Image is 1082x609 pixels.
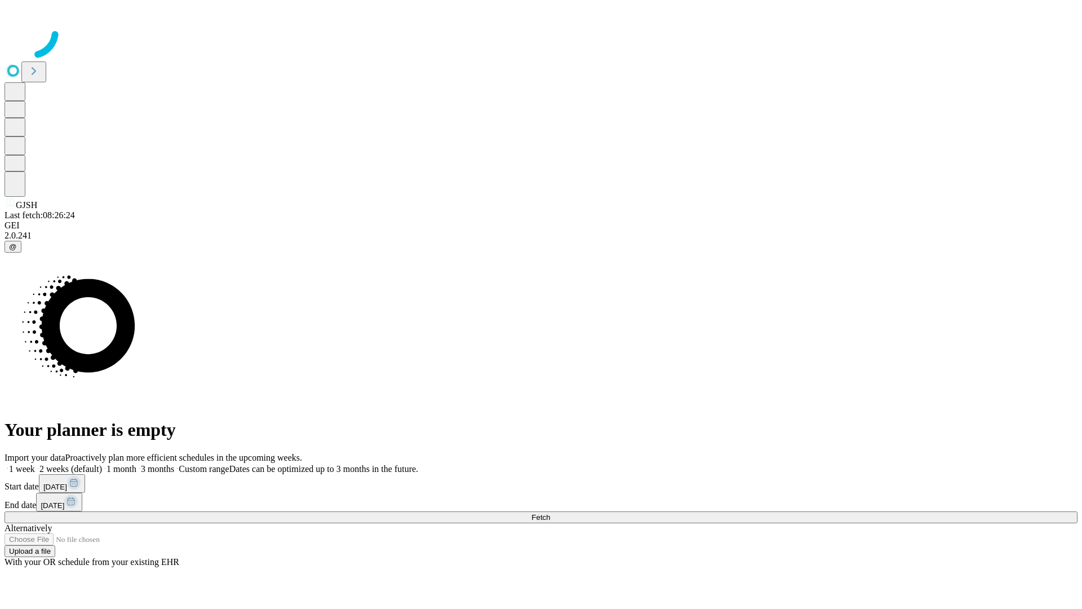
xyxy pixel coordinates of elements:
[5,231,1077,241] div: 2.0.241
[5,453,65,462] span: Import your data
[43,483,67,491] span: [DATE]
[9,242,17,251] span: @
[5,493,1077,511] div: End date
[39,474,85,493] button: [DATE]
[36,493,82,511] button: [DATE]
[5,210,75,220] span: Last fetch: 08:26:24
[5,511,1077,523] button: Fetch
[39,464,102,474] span: 2 weeks (default)
[9,464,35,474] span: 1 week
[5,220,1077,231] div: GEI
[5,420,1077,440] h1: Your planner is empty
[107,464,136,474] span: 1 month
[531,513,550,522] span: Fetch
[5,474,1077,493] div: Start date
[229,464,418,474] span: Dates can be optimized up to 3 months in the future.
[5,241,21,253] button: @
[65,453,302,462] span: Proactively plan more efficient schedules in the upcoming weeks.
[41,501,64,510] span: [DATE]
[5,557,179,567] span: With your OR schedule from your existing EHR
[5,545,55,557] button: Upload a file
[179,464,229,474] span: Custom range
[16,200,37,210] span: GJSH
[5,523,52,533] span: Alternatively
[141,464,174,474] span: 3 months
